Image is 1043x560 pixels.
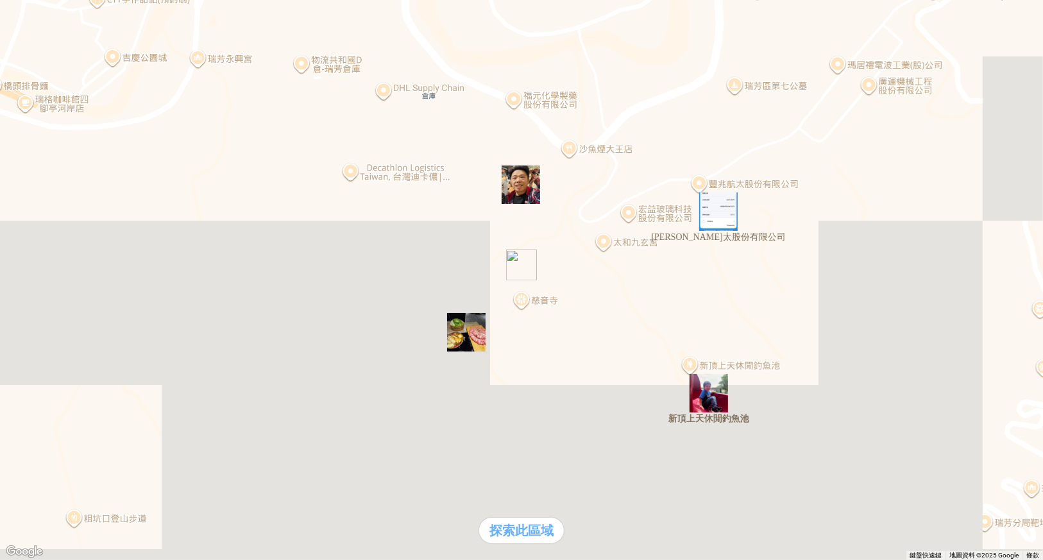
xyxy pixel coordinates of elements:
[479,518,564,543] div: 探索此區域
[949,552,1019,559] span: 地圖資料 ©2025 Google
[3,543,46,560] a: 在 Google 地圖上開啟這個區域 (開啟新視窗)
[684,369,733,418] div: 新頂上天休閒釣魚池
[1026,552,1039,559] a: 條款 (在新分頁中開啟)
[3,543,46,560] img: Google
[910,551,942,560] button: 鍵盤快速鍵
